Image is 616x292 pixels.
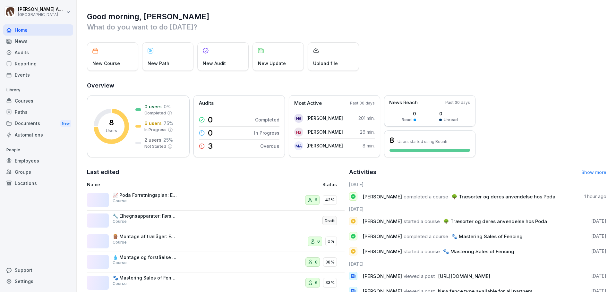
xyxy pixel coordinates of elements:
[254,129,279,136] p: In Progress
[294,141,303,150] div: MA
[3,118,73,129] div: Documents
[404,218,440,224] span: started a course
[113,192,177,198] p: 📈 Poda Forretningsplan: Effektiv Planlægning og Strategi med audiofil
[3,264,73,276] div: Support
[18,13,65,17] p: [GEOGRAPHIC_DATA]
[3,95,73,106] a: Courses
[306,129,343,135] p: [PERSON_NAME]
[3,106,73,118] a: Paths
[3,85,73,95] p: Library
[404,273,435,279] span: viewed a post
[109,119,114,127] p: 8
[60,120,71,127] div: New
[3,155,73,166] a: Employees
[445,100,470,105] p: Past 30 days
[349,168,376,177] h2: Activities
[313,60,338,67] p: Upload file
[3,178,73,189] div: Locations
[438,273,490,279] span: [URL][DOMAIN_NAME]
[3,58,73,69] a: Reporting
[444,117,458,123] p: Unread
[3,69,73,80] a: Events
[87,252,345,273] a: 💧 Montage og forståelse af soldrevet markpumpeCourse838%
[3,129,73,140] a: Automations
[581,170,606,175] a: Show more
[328,238,335,245] p: 0%
[3,166,73,178] a: Groups
[402,110,416,117] p: 0
[144,144,166,149] p: Not Started
[18,7,65,12] p: [PERSON_NAME] Andreasen
[317,238,320,245] p: 6
[350,100,375,106] p: Past 30 days
[294,114,303,123] div: HB
[389,135,394,146] h3: 8
[258,60,286,67] p: New Update
[87,22,606,32] p: What do you want to do [DATE]?
[451,194,555,200] span: 🌳 Træsorter og deres anvendelse hos Poda
[144,110,166,116] p: Completed
[3,145,73,155] p: People
[363,142,375,149] p: 8 min.
[148,60,169,67] p: New Path
[113,213,177,219] p: 🔧 Elhegnsapparater: Første trin ind i elhegns-verdenen
[404,233,448,239] span: completed a course
[363,248,402,254] span: [PERSON_NAME]
[199,100,214,107] p: Audits
[260,143,279,149] p: Overdue
[92,60,120,67] p: New Course
[439,110,458,117] p: 0
[87,190,345,211] a: 📈 Poda Forretningsplan: Effektiv Planlægning og Strategi med audiofilCourse643%
[325,218,335,224] p: Draft
[208,129,213,137] p: 0
[306,142,343,149] p: [PERSON_NAME]
[106,128,117,134] p: Users
[389,99,418,106] p: News Reach
[163,137,173,143] p: 25 %
[3,24,73,36] a: Home
[3,47,73,58] a: Audits
[87,168,345,177] h2: Last edited
[3,276,73,287] a: Settings
[208,116,213,124] p: 0
[402,117,412,123] p: Read
[315,197,317,203] p: 6
[113,219,127,224] p: Course
[349,181,607,188] h6: [DATE]
[363,218,402,224] span: [PERSON_NAME]
[591,248,606,254] p: [DATE]
[144,120,162,127] p: 6 users
[294,128,303,137] div: HS
[294,100,322,107] p: Most Active
[325,279,335,286] p: 33%
[144,103,162,110] p: 0 users
[113,254,177,260] p: 💧 Montage og forståelse af soldrevet markpumpe
[451,233,523,239] span: 🐾 Mastering Sales of Fencing
[443,218,547,224] span: 🌳 Træsorter og deres anvendelse hos Poda
[306,115,343,121] p: [PERSON_NAME]
[164,103,171,110] p: 0 %
[325,259,335,265] p: 38%
[113,260,127,266] p: Course
[3,36,73,47] a: News
[113,239,127,245] p: Course
[87,181,248,188] p: Name
[255,116,279,123] p: Completed
[87,81,606,90] h2: Overview
[360,129,375,135] p: 26 min.
[87,211,345,231] a: 🔧 Elhegnsapparater: Første trin ind i elhegns-verdenenCourseDraft
[363,273,402,279] span: [PERSON_NAME]
[315,259,318,265] p: 8
[87,12,606,22] h1: Good morning, [PERSON_NAME]
[87,231,345,252] a: 🪵 Montage af trælåger: En trin-for-trin guideCourse60%
[591,233,606,239] p: [DATE]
